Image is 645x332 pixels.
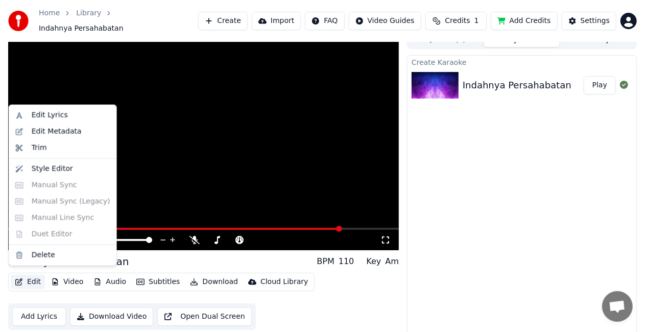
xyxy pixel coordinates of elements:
[89,275,130,289] button: Audio
[76,8,101,18] a: Library
[385,255,399,268] div: Am
[32,110,68,121] div: Edit Lyrics
[39,23,124,34] span: Indahnya Persahabatan
[32,250,55,260] div: Delete
[198,12,248,30] button: Create
[132,275,184,289] button: Subtitles
[186,275,242,289] button: Download
[463,78,571,92] div: Indahnya Persahabatan
[39,8,198,34] nav: breadcrumb
[32,164,73,174] div: Style Editor
[445,16,470,26] span: Credits
[408,56,636,68] div: Create Karaoke
[584,76,616,94] button: Play
[11,275,45,289] button: Edit
[32,127,82,137] div: Edit Metadata
[562,12,616,30] button: Settings
[339,255,354,268] div: 110
[305,12,344,30] button: FAQ
[425,12,487,30] button: Credits1
[581,16,610,26] div: Settings
[602,291,633,322] a: Open chat
[70,307,153,326] button: Download Video
[366,255,381,268] div: Key
[260,277,308,287] div: Cloud Library
[47,275,87,289] button: Video
[491,12,558,30] button: Add Credits
[157,307,252,326] button: Open Dual Screen
[349,12,421,30] button: Video Guides
[252,12,301,30] button: Import
[474,16,479,26] span: 1
[8,11,29,31] img: youka
[32,143,47,153] div: Trim
[317,255,334,268] div: BPM
[39,8,60,18] a: Home
[12,307,66,326] button: Add Lyrics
